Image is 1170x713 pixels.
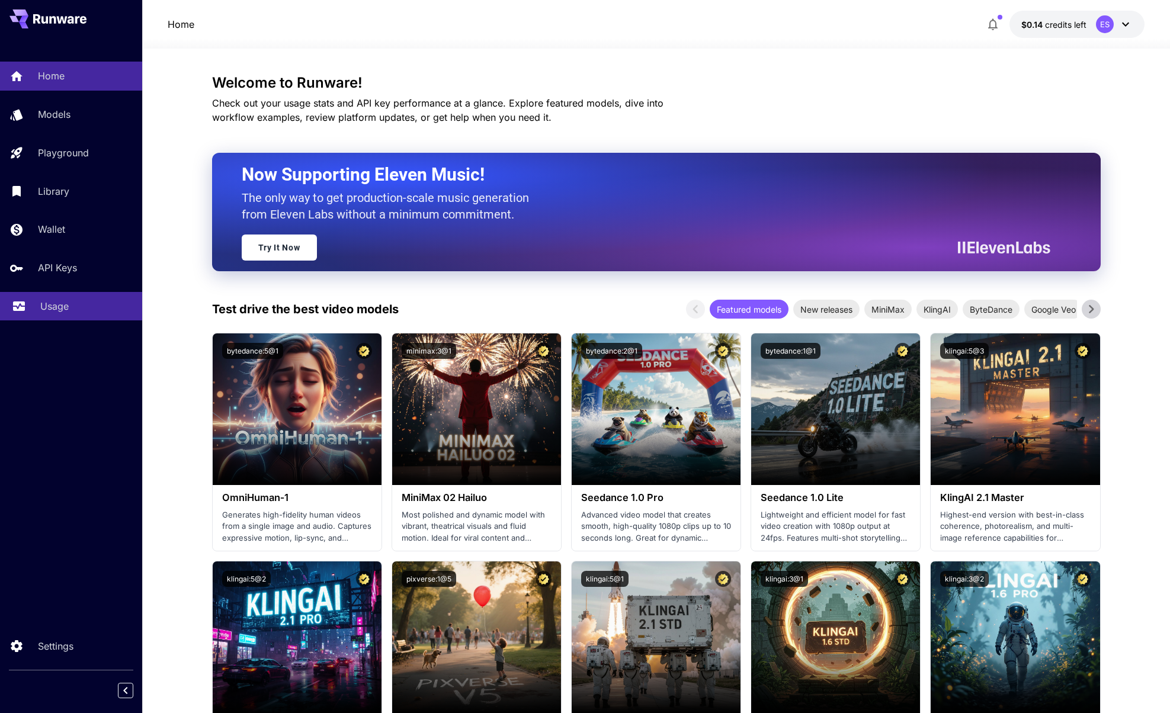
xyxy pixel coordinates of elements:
[356,571,372,587] button: Certified Model – Vetted for best performance and includes a commercial license.
[1024,300,1083,319] div: Google Veo
[402,492,552,503] h3: MiniMax 02 Hailuo
[38,146,89,160] p: Playground
[940,492,1090,503] h3: KlingAI 2.1 Master
[572,333,741,485] img: alt
[1075,571,1091,587] button: Certified Model – Vetted for best performance and includes a commercial license.
[536,343,552,359] button: Certified Model – Vetted for best performance and includes a commercial license.
[222,509,372,544] p: Generates high-fidelity human videos from a single image and audio. Captures expressive motion, l...
[581,343,642,359] button: bytedance:2@1
[761,509,911,544] p: Lightweight and efficient model for fast video creation with 1080p output at 24fps. Features mult...
[751,333,920,485] img: alt
[213,333,382,485] img: alt
[895,571,911,587] button: Certified Model – Vetted for best performance and includes a commercial license.
[793,303,860,316] span: New releases
[572,561,741,713] img: alt
[895,343,911,359] button: Certified Model – Vetted for best performance and includes a commercial license.
[931,333,1100,485] img: alt
[40,299,69,313] p: Usage
[168,17,194,31] a: Home
[793,300,860,319] div: New releases
[916,300,958,319] div: KlingAI
[710,303,788,316] span: Featured models
[402,509,552,544] p: Most polished and dynamic model with vibrant, theatrical visuals and fluid motion. Ideal for vira...
[392,333,561,485] img: alt
[222,343,283,359] button: bytedance:5@1
[710,300,788,319] div: Featured models
[38,639,73,653] p: Settings
[38,261,77,275] p: API Keys
[940,509,1090,544] p: Highest-end version with best-in-class coherence, photorealism, and multi-image reference capabil...
[581,571,629,587] button: klingai:5@1
[1021,20,1045,30] span: $0.14
[581,492,731,503] h3: Seedance 1.0 Pro
[751,561,920,713] img: alt
[127,680,142,701] div: Collapse sidebar
[1009,11,1145,38] button: $0.14427ES
[715,571,731,587] button: Certified Model – Vetted for best performance and includes a commercial license.
[392,561,561,713] img: alt
[356,343,372,359] button: Certified Model – Vetted for best performance and includes a commercial license.
[536,571,552,587] button: Certified Model – Vetted for best performance and includes a commercial license.
[222,492,372,503] h3: OmniHuman‑1
[864,300,912,319] div: MiniMax
[761,492,911,503] h3: Seedance 1.0 Lite
[222,571,271,587] button: klingai:5@2
[402,571,456,587] button: pixverse:1@5
[212,75,1101,91] h3: Welcome to Runware!
[1096,15,1114,33] div: ES
[242,235,317,261] a: Try It Now
[212,300,399,318] p: Test drive the best video models
[168,17,194,31] nav: breadcrumb
[242,190,538,223] p: The only way to get production-scale music generation from Eleven Labs without a minimum commitment.
[963,300,1020,319] div: ByteDance
[38,222,65,236] p: Wallet
[1024,303,1083,316] span: Google Veo
[1075,343,1091,359] button: Certified Model – Vetted for best performance and includes a commercial license.
[1021,18,1086,31] div: $0.14427
[1045,20,1086,30] span: credits left
[38,184,69,198] p: Library
[761,571,808,587] button: klingai:3@1
[38,69,65,83] p: Home
[761,343,820,359] button: bytedance:1@1
[916,303,958,316] span: KlingAI
[715,343,731,359] button: Certified Model – Vetted for best performance and includes a commercial license.
[864,303,912,316] span: MiniMax
[931,561,1100,713] img: alt
[402,343,456,359] button: minimax:3@1
[212,97,663,123] span: Check out your usage stats and API key performance at a glance. Explore featured models, dive int...
[581,509,731,544] p: Advanced video model that creates smooth, high-quality 1080p clips up to 10 seconds long. Great f...
[940,571,989,587] button: klingai:3@2
[242,163,1041,186] h2: Now Supporting Eleven Music!
[963,303,1020,316] span: ByteDance
[38,107,70,121] p: Models
[940,343,989,359] button: klingai:5@3
[213,561,382,713] img: alt
[118,683,133,698] button: Collapse sidebar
